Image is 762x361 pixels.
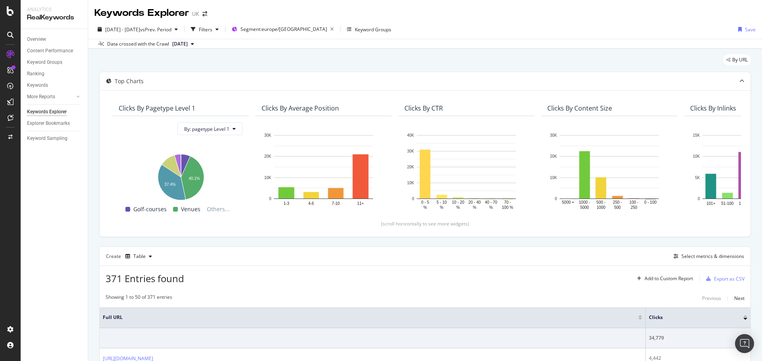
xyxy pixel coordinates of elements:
[115,77,144,85] div: Top Charts
[614,205,621,210] text: 500
[690,104,736,112] div: Clicks By Inlinks
[693,155,700,159] text: 10K
[404,131,528,211] svg: A chart.
[264,176,271,180] text: 10K
[122,250,155,263] button: Table
[133,254,146,259] div: Table
[27,6,81,13] div: Analytics
[188,23,222,36] button: Filters
[421,200,429,204] text: 0 - 5
[502,205,513,210] text: 100 %
[412,197,414,201] text: 0
[105,26,140,33] span: [DATE] - [DATE]
[27,119,70,128] div: Explorer Bookmarks
[547,131,671,211] svg: A chart.
[407,149,414,153] text: 30K
[27,35,46,44] div: Overview
[734,295,745,302] div: Next
[94,6,189,20] div: Keywords Explorer
[189,176,200,181] text: 40.1%
[107,40,169,48] div: Data crossed with the Crawl
[283,201,289,206] text: 1-3
[735,334,754,353] div: Open Intercom Messenger
[106,294,172,303] div: Showing 1 to 50 of 371 entries
[332,201,340,206] text: 7-10
[27,134,67,143] div: Keyword Sampling
[199,26,212,33] div: Filters
[440,205,443,210] text: %
[702,294,721,303] button: Previous
[27,108,82,116] a: Keywords Explorer
[649,334,747,342] div: 34,779
[264,133,271,138] text: 30K
[739,201,749,206] text: 16-50
[177,122,242,135] button: By: pagetype Level 1
[27,58,82,67] a: Keyword Groups
[269,197,271,201] text: 0
[27,58,62,67] div: Keyword Groups
[357,201,364,206] text: 11+
[644,200,657,204] text: 0 - 100
[452,200,465,204] text: 10 - 20
[262,131,385,211] svg: A chart.
[119,150,242,201] svg: A chart.
[437,200,447,204] text: 5 - 10
[456,205,460,210] text: %
[645,276,693,281] div: Add to Custom Report
[27,47,82,55] a: Content Performance
[164,183,175,187] text: 37.4%
[597,205,606,210] text: 1000
[703,272,745,285] button: Export as CSV
[734,294,745,303] button: Next
[204,204,233,214] span: Others...
[629,200,639,204] text: 100 -
[473,205,476,210] text: %
[580,205,589,210] text: 5000
[468,200,481,204] text: 20 - 40
[550,155,557,159] text: 20K
[649,314,731,321] span: Clicks
[698,197,700,201] text: 0
[407,133,414,138] text: 40K
[192,10,199,18] div: UK
[27,70,82,78] a: Ranking
[407,165,414,169] text: 20K
[555,197,557,201] text: 0
[27,13,81,22] div: RealKeywords
[169,39,197,49] button: [DATE]
[27,119,82,128] a: Explorer Bookmarks
[94,23,181,36] button: [DATE] - [DATE]vsPrev. Period
[613,200,622,204] text: 250 -
[106,272,184,285] span: 371 Entries found
[103,314,626,321] span: Full URL
[723,54,751,65] div: legacy label
[489,205,493,210] text: %
[735,23,756,36] button: Save
[172,40,188,48] span: 2025 Aug. 16th
[597,200,606,204] text: 500 -
[229,23,337,36] button: Segment:europe/[GEOGRAPHIC_DATA]
[404,104,443,112] div: Clicks By CTR
[732,57,748,62] span: By URL
[706,201,716,206] text: 101+
[745,26,756,33] div: Save
[119,104,195,112] div: Clicks By pagetype Level 1
[27,93,74,101] a: More Reports
[106,250,155,263] div: Create
[695,176,700,180] text: 5K
[702,295,721,302] div: Previous
[631,205,637,210] text: 250
[241,26,327,32] span: Segment: europe/[GEOGRAPHIC_DATA]
[550,133,557,138] text: 30K
[547,104,612,112] div: Clicks By Content Size
[670,252,744,261] button: Select metrics & dimensions
[181,204,200,214] span: Venues
[27,81,48,90] div: Keywords
[262,104,339,112] div: Clicks By Average Position
[140,26,171,33] span: vs Prev. Period
[355,26,391,33] div: Keyword Groups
